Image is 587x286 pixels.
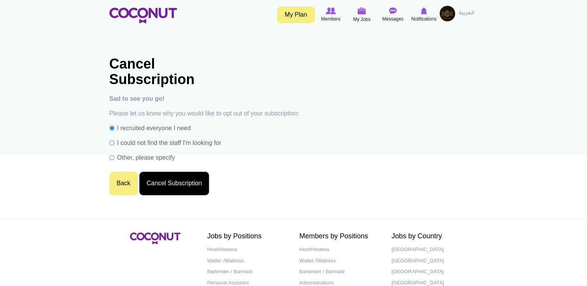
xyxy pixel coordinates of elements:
span: Messages [382,15,403,23]
a: Bartender / Barmaid [300,266,380,277]
a: Browse Members Members [315,6,346,24]
a: Messages Messages [377,6,409,24]
h1: Cancel Subscription [109,56,226,87]
h2: Jobs by Positions [207,233,288,240]
a: [GEOGRAPHIC_DATA] [391,244,472,255]
a: Host/Hostess [300,244,380,255]
a: Notifications Notifications [409,6,440,24]
span: Notifications [411,15,436,23]
a: My Jobs My Jobs [346,6,377,24]
input: I could not find the staff I'm looking for [109,140,114,145]
input: Other, please specify [109,155,114,160]
label: Other, please specify [109,153,175,162]
h2: Members by Positions [300,233,380,240]
img: Coconut [130,233,180,244]
input: I recruited everyone I need [109,126,114,131]
p: Please let us know why you would like to opt out of your subscription: [109,95,478,118]
a: Waiter /Waitress [207,255,288,267]
a: Bartender / Barmaid [207,266,288,277]
a: Waiter /Waitress [300,255,380,267]
span: My Jobs [353,16,371,23]
h2: Jobs by Country [391,233,472,240]
button: Back [109,172,138,195]
span: Members [321,15,340,23]
a: Host/Hostess [207,244,288,255]
img: Home [109,8,177,23]
img: Browse Members [326,7,336,14]
label: I recruited everyone I need [109,124,191,133]
button: Cancel Subscription [139,172,209,195]
a: العربية [455,6,478,21]
a: [GEOGRAPHIC_DATA] [391,255,472,267]
a: [GEOGRAPHIC_DATA] [391,266,472,277]
img: My Jobs [358,7,366,14]
b: Sad to see you go! [109,95,478,103]
img: Messages [389,7,397,14]
a: My Plan [277,7,315,23]
label: I could not find the staff I'm looking for [109,139,222,148]
img: Notifications [421,7,427,14]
